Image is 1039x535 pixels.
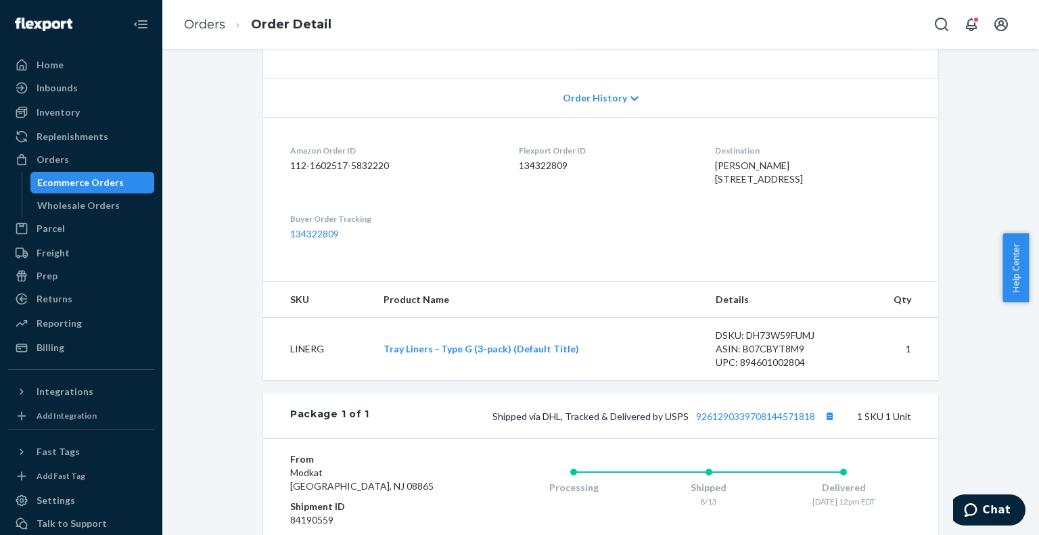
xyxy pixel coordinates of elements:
[37,58,64,72] div: Home
[173,5,342,45] ol: breadcrumbs
[8,77,154,99] a: Inbounds
[8,337,154,358] a: Billing
[8,54,154,76] a: Home
[369,407,911,425] div: 1 SKU 1 Unit
[37,494,75,507] div: Settings
[37,269,57,283] div: Prep
[37,176,124,189] div: Ecommerce Orders
[37,199,120,212] div: Wholesale Orders
[696,411,815,422] a: 9261290339708144571818
[8,441,154,463] button: Fast Tags
[715,160,803,185] span: [PERSON_NAME] [STREET_ADDRESS]
[37,317,82,330] div: Reporting
[8,468,154,484] a: Add Fast Tag
[8,288,154,310] a: Returns
[716,356,843,369] div: UPC: 894601002804
[776,481,911,494] div: Delivered
[290,145,497,156] dt: Amazon Order ID
[8,101,154,123] a: Inventory
[290,228,339,239] a: 134322809
[37,106,80,119] div: Inventory
[384,343,579,354] a: Tray Liners - Type G (3-pack) (Default Title)
[37,517,107,530] div: Talk to Support
[563,91,627,105] span: Order History
[37,292,72,306] div: Returns
[8,408,154,424] a: Add Integration
[290,213,497,225] dt: Buyer Order Tracking
[290,452,452,466] dt: From
[37,153,69,166] div: Orders
[37,410,97,421] div: Add Integration
[8,513,154,534] button: Talk to Support
[519,145,694,156] dt: Flexport Order ID
[519,159,694,172] dd: 134322809
[953,494,1025,528] iframe: Opens a widget where you can chat to one of our agents
[290,407,369,425] div: Package 1 of 1
[263,318,373,381] td: LINERG
[37,222,65,235] div: Parcel
[8,149,154,170] a: Orders
[776,496,911,507] div: [DATE] 12pm EDT
[290,513,452,527] dd: 84190559
[8,126,154,147] a: Replenishments
[988,11,1015,38] button: Open account menu
[37,81,78,95] div: Inbounds
[290,159,497,172] dd: 112-1602517-5832220
[184,17,225,32] a: Orders
[37,130,108,143] div: Replenishments
[37,246,70,260] div: Freight
[641,496,777,507] div: 8/13
[37,470,85,482] div: Add Fast Tag
[37,385,93,398] div: Integrations
[8,242,154,264] a: Freight
[705,282,854,318] th: Details
[263,282,373,318] th: SKU
[30,195,155,216] a: Wholesale Orders
[127,11,154,38] button: Close Navigation
[8,218,154,239] a: Parcel
[8,490,154,511] a: Settings
[716,329,843,342] div: DSKU: DH73W59FUMJ
[37,341,64,354] div: Billing
[8,381,154,402] button: Integrations
[716,342,843,356] div: ASIN: B07CBYT8M9
[492,411,838,422] span: Shipped via DHL, Tracked & Delivered by USPS
[958,11,985,38] button: Open notifications
[641,481,777,494] div: Shipped
[290,500,452,513] dt: Shipment ID
[290,467,434,492] span: Modkat [GEOGRAPHIC_DATA], NJ 08865
[8,312,154,334] a: Reporting
[8,265,154,287] a: Prep
[854,282,938,318] th: Qty
[928,11,955,38] button: Open Search Box
[373,282,705,318] th: Product Name
[15,18,72,31] img: Flexport logo
[251,17,331,32] a: Order Detail
[37,445,80,459] div: Fast Tags
[821,407,838,425] button: Copy tracking number
[506,481,641,494] div: Processing
[30,172,155,193] a: Ecommerce Orders
[854,318,938,381] td: 1
[1002,233,1029,302] button: Help Center
[715,145,911,156] dt: Destination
